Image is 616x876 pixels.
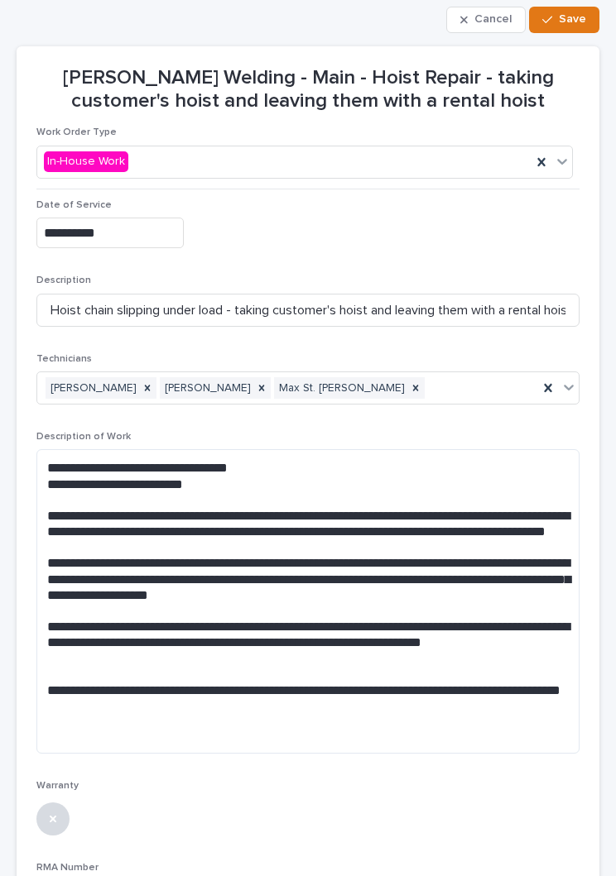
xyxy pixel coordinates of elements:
span: Date of Service [36,200,112,210]
div: [PERSON_NAME] [160,377,253,400]
span: RMA Number [36,863,99,873]
button: Cancel [446,7,526,33]
p: [PERSON_NAME] Welding - Main - Hoist Repair - taking customer's hoist and leaving them with a ren... [36,66,580,114]
div: [PERSON_NAME] [46,377,138,400]
div: In-House Work [44,151,128,172]
span: Work Order Type [36,127,117,137]
button: Save [529,7,599,33]
span: Technicians [36,354,92,364]
div: Max St. [PERSON_NAME] [274,377,407,400]
span: Description of Work [36,432,131,442]
span: Cancel [474,12,512,26]
span: Description [36,275,91,285]
span: Warranty [36,781,79,791]
span: Save [559,12,586,26]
